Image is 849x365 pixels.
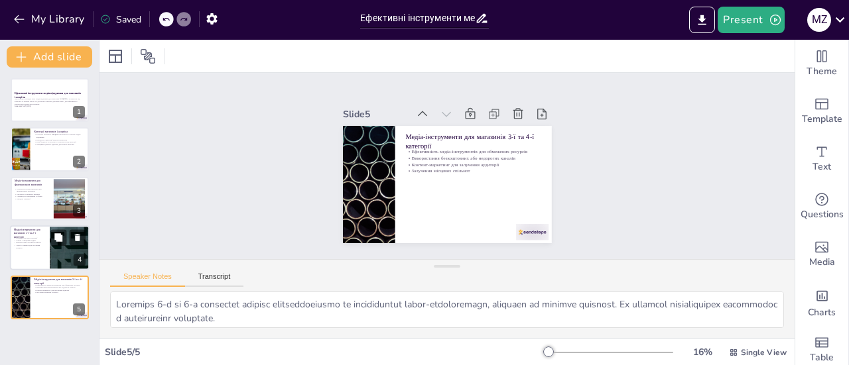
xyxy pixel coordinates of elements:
[110,272,185,287] button: Speaker Notes
[73,156,85,168] div: 2
[15,92,81,99] strong: Ефективні інструменти медіа-підтримки для магазинів Luxoptica
[795,183,848,231] div: Get real-time input from your audience
[405,132,541,151] p: Медіа-інструменти для магазинів 3-ї та 4-ї категорії
[105,346,546,358] div: Slide 5 / 5
[11,177,89,221] div: 3
[34,140,85,143] p: Різні бюджети на рекламу в залежності від категорії
[34,289,85,291] p: Контент-маркетинг для залучення аудиторії
[405,168,541,174] p: Залучення місцевих спільнот
[34,284,85,286] p: Ефективність медіа-інструментів для обмежених ресурсів
[795,231,848,278] div: Add images, graphics, shapes or video
[34,130,85,134] p: Категорії магазинів Luxoptica
[741,347,787,358] span: Single View
[15,193,50,195] p: Реклама в соціальних мережах
[15,187,50,192] p: Комплексна медіа-підтримка для флагманських магазинів
[14,228,46,239] p: Медіа-інструменти для магазинів 1-ї та 2-ї категорії
[15,105,85,108] p: Generated with [URL]
[405,162,541,168] p: Контент-маркетинг для залучення аудиторії
[14,239,46,242] p: Участь у місцевих подіях
[11,78,89,122] div: 1
[7,46,92,68] button: Add slide
[185,272,244,287] button: Transcript
[34,143,85,146] p: Специфіка цільової аудиторії для кожної категорії
[73,303,85,315] div: 5
[15,195,50,197] p: Співпраця з впливовими особами
[807,7,831,33] button: M Z
[34,138,85,140] p: Важливість адаптації медіа-інструментів
[70,230,86,246] button: Delete Slide
[689,7,715,33] button: Export to PowerPoint
[105,46,126,67] div: Layout
[73,205,85,217] div: 3
[74,254,86,266] div: 4
[34,291,85,293] p: Залучення місцевих спільнот
[405,148,541,155] p: Ефективність медіа-інструментів для обмежених ресурсів
[14,244,46,249] p: Акції та знижки для залучення клієнтів
[10,9,90,30] button: My Library
[34,133,85,138] p: Категорії магазинів Luxoptica визначають стратегію медіа-підтримки
[795,87,848,135] div: Add ready made slides
[813,160,831,174] span: Text
[405,155,541,162] p: Використання безкоштовних або недорогих каналів
[686,346,718,358] div: 16 %
[801,207,844,222] span: Questions
[11,127,89,171] div: 2
[807,8,831,32] div: M Z
[795,135,848,183] div: Add text boxes
[809,255,835,270] span: Media
[34,278,85,285] p: Медіа-інструменти для магазинів 3-ї та 4-ї категорії
[73,106,85,118] div: 1
[11,276,89,319] div: 5
[795,278,848,326] div: Add charts and graphs
[807,64,837,79] span: Theme
[810,350,834,365] span: Table
[808,305,836,320] span: Charts
[15,197,50,200] p: Брендові кампанії
[718,7,784,33] button: Present
[360,9,474,28] input: Insert title
[100,13,141,26] div: Saved
[15,98,85,105] p: Презентація розглядає різні медіа-підтримки для магазинів Luxoptica в залежності від категорії та...
[343,108,409,121] div: Slide 5
[34,286,85,289] p: Використання безкоштовних або недорогих каналів
[14,237,46,240] p: Локальні рекламні кампанії
[110,291,784,328] textarea: Loremips 6-d si 6-a consectet adipisc elitseddoeiusmo te incididuntut labor-etdoloremagn, aliquae...
[50,230,66,246] button: Duplicate Slide
[14,242,46,244] p: Використання онлайн-платформ
[15,179,50,186] p: Медіа-інструменти для флагманських магазинів
[795,40,848,87] div: Change the overall theme
[140,48,156,64] span: Position
[10,225,90,270] div: 4
[802,112,842,127] span: Template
